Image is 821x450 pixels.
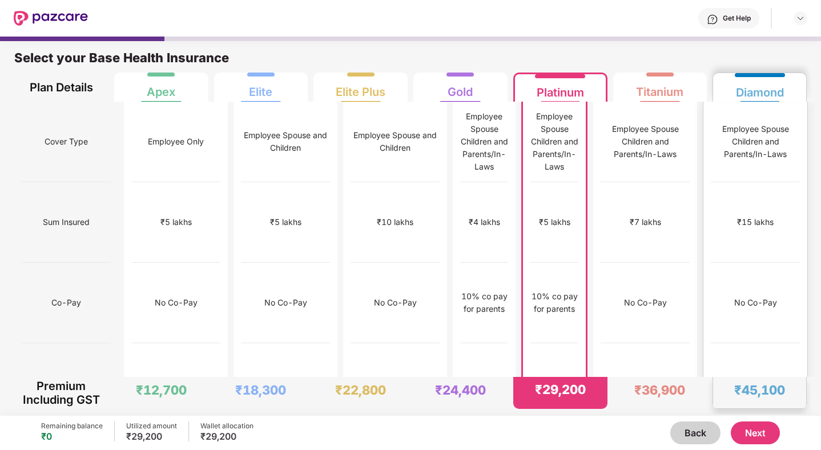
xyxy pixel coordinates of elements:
div: ₹36,900 [634,382,685,398]
span: Co-Pay [51,292,81,314]
div: Titanium [636,76,683,99]
div: Gold [448,76,473,99]
div: Employee Spouse Children and Parents/In-Laws [530,110,578,173]
div: ₹5 lakhs [270,216,301,228]
span: Sum Insured [43,211,90,233]
div: Wallet allocation [200,421,253,431]
div: Premium Including GST [22,377,101,409]
div: ₹4 lakhs [469,216,500,228]
div: ₹12,700 [136,382,187,398]
div: Employee Spouse Children and Parents/In-Laws [711,123,800,160]
div: ₹15 lakhs [737,216,774,228]
div: No Co-Pay [734,296,777,309]
div: Employee Spouse and Children [351,129,440,154]
img: svg+xml;base64,PHN2ZyBpZD0iSGVscC0zMngzMiIgeG1sbnM9Imh0dHA6Ly93d3cudzMub3JnLzIwMDAvc3ZnIiB3aWR0aD... [707,14,718,25]
div: ₹0 [41,431,103,442]
div: Remaining balance [41,421,103,431]
div: No Co-Pay [264,296,307,309]
div: No Co-Pay [155,296,198,309]
span: Cover Type [45,131,88,152]
div: Diamond [736,77,784,99]
div: Employee Spouse Children and Parents/In-Laws [460,110,508,173]
img: svg+xml;base64,PHN2ZyBpZD0iRHJvcGRvd24tMzJ4MzIiIHhtbG5zPSJodHRwOi8vd3d3LnczLm9yZy8yMDAwL3N2ZyIgd2... [796,14,805,23]
div: Apex [147,76,175,99]
span: Normal Room Rent [31,372,101,394]
div: ₹45,100 [734,382,785,398]
div: Select your Base Health Insurance [14,50,807,73]
div: 10% co pay for parents [530,290,578,315]
div: Employee Spouse and Children [241,129,330,154]
button: Back [670,421,721,444]
div: ₹5 lakhs [160,216,192,228]
div: Employee Only [148,135,204,148]
div: ₹18,300 [235,382,286,398]
div: 10% co pay for parents [460,290,508,315]
div: Platinum [537,77,584,99]
div: Plan Details [22,73,101,102]
div: Elite Plus [336,76,385,99]
div: ₹22,800 [335,382,386,398]
div: ₹7 lakhs [630,216,661,228]
div: ₹29,200 [200,431,253,442]
div: No Co-Pay [624,296,667,309]
div: ₹29,200 [126,431,177,442]
img: New Pazcare Logo [14,11,88,26]
div: ₹29,200 [535,381,586,397]
div: ₹24,400 [435,382,486,398]
button: Next [731,421,780,444]
div: Utilized amount [126,421,177,431]
div: ₹10 lakhs [377,216,413,228]
div: No Co-Pay [374,296,417,309]
div: Employee Spouse Children and Parents/In-Laws [601,123,690,160]
div: Elite [249,76,272,99]
div: ₹5 lakhs [539,216,570,228]
div: Get Help [723,14,751,23]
